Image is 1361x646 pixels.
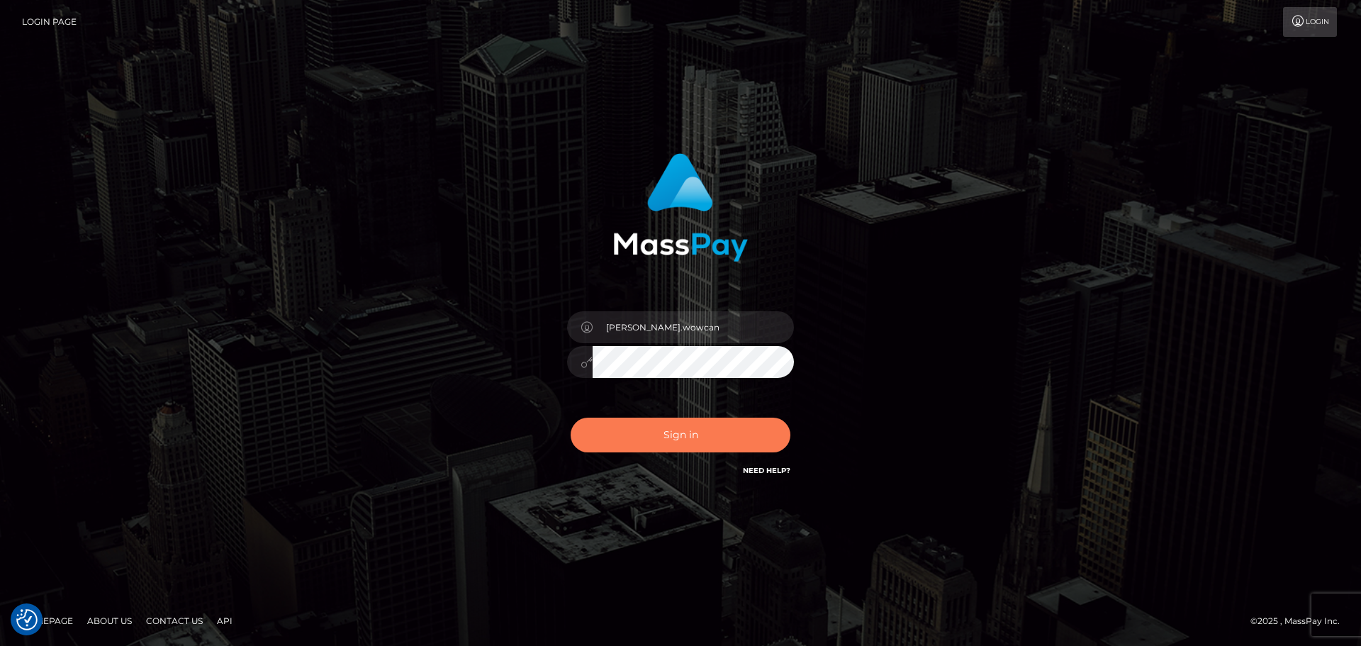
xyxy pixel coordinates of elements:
button: Consent Preferences [16,609,38,630]
a: API [211,610,238,632]
a: Login Page [22,7,77,37]
a: Need Help? [743,466,790,475]
a: Homepage [16,610,79,632]
a: Contact Us [140,610,208,632]
a: About Us [82,610,138,632]
div: © 2025 , MassPay Inc. [1250,613,1350,629]
input: Username... [593,311,794,343]
a: Login [1283,7,1337,37]
button: Sign in [571,418,790,452]
img: MassPay Login [613,153,748,262]
img: Revisit consent button [16,609,38,630]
